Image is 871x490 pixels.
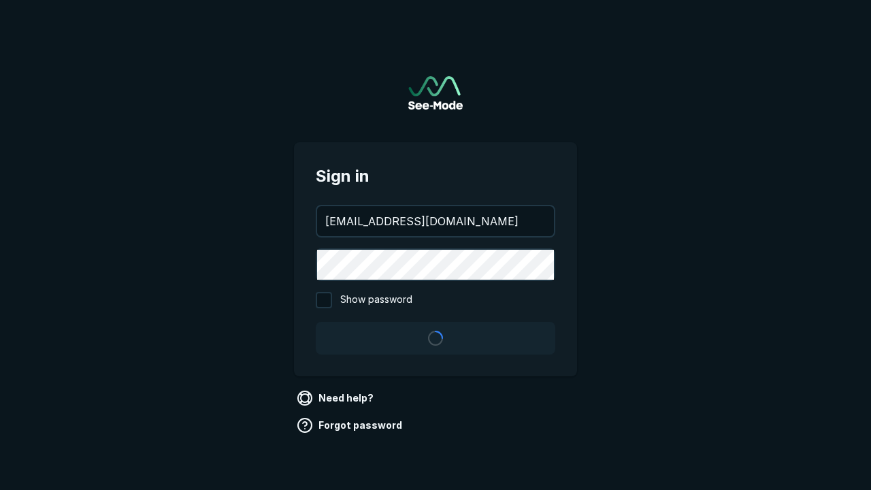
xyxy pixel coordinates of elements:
span: Sign in [316,164,555,189]
a: Forgot password [294,414,408,436]
input: your@email.com [317,206,554,236]
img: See-Mode Logo [408,76,463,110]
a: Go to sign in [408,76,463,110]
span: Show password [340,292,412,308]
a: Need help? [294,387,379,409]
